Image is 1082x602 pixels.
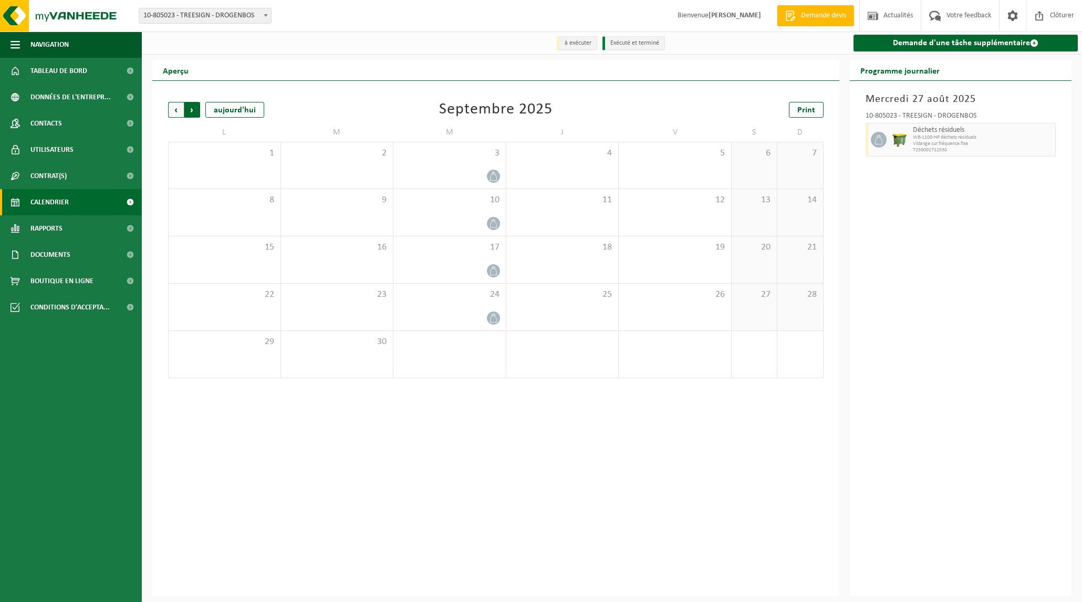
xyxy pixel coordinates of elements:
span: 4 [512,148,613,159]
span: 7 [783,148,817,159]
span: 19 [624,242,726,253]
strong: [PERSON_NAME] [709,12,761,19]
span: 11 [512,194,613,206]
span: 18 [512,242,613,253]
span: Navigation [30,32,69,58]
td: M [393,123,506,142]
td: M [281,123,394,142]
span: Données de l'entrepr... [30,84,111,110]
h2: Programme journalier [850,60,950,80]
span: Contrat(s) [30,163,67,189]
span: 3 [399,148,501,159]
span: 13 [737,194,772,206]
td: L [168,123,281,142]
span: Boutique en ligne [30,268,93,294]
li: Exécuté et terminé [602,36,665,50]
span: 25 [512,289,613,300]
span: 10-805023 - TREESIGN - DROGENBOS [139,8,271,23]
img: WB-1100-HPE-GN-50 [892,132,908,148]
span: 2 [286,148,388,159]
span: 21 [783,242,817,253]
div: Septembre 2025 [439,102,553,118]
span: T250001712530 [913,147,1053,153]
span: 30 [286,336,388,348]
span: 26 [624,289,726,300]
a: Demande d'une tâche supplémentaire [854,35,1078,51]
span: 10 [399,194,501,206]
span: 22 [174,289,275,300]
span: 9 [286,194,388,206]
span: Déchets résiduels [913,126,1053,134]
span: Tableau de bord [30,58,87,84]
span: 20 [737,242,772,253]
span: WB-1100-HP déchets résiduels [913,134,1053,141]
span: 14 [783,194,817,206]
div: 10-805023 - TREESIGN - DROGENBOS [866,112,1056,123]
span: 12 [624,194,726,206]
td: S [732,123,777,142]
span: 28 [783,289,817,300]
span: Documents [30,242,70,268]
td: J [506,123,619,142]
span: 24 [399,289,501,300]
span: 15 [174,242,275,253]
span: 27 [737,289,772,300]
span: 10-805023 - TREESIGN - DROGENBOS [139,8,272,24]
li: à exécuter [557,36,597,50]
h3: Mercredi 27 août 2025 [866,91,1056,107]
span: 8 [174,194,275,206]
span: 29 [174,336,275,348]
span: 17 [399,242,501,253]
span: Calendrier [30,189,69,215]
span: 1 [174,148,275,159]
span: Vidange sur fréquence fixe [913,141,1053,147]
td: D [777,123,823,142]
span: Suivant [184,102,200,118]
a: Demande devis [777,5,854,26]
span: 5 [624,148,726,159]
span: Précédent [168,102,184,118]
td: V [619,123,732,142]
span: Rapports [30,215,63,242]
span: Utilisateurs [30,137,74,163]
div: aujourd'hui [205,102,264,118]
span: Contacts [30,110,62,137]
span: Conditions d'accepta... [30,294,110,320]
a: Print [789,102,824,118]
span: 6 [737,148,772,159]
span: 23 [286,289,388,300]
span: Print [797,106,815,115]
h2: Aperçu [152,60,199,80]
span: Demande devis [798,11,849,21]
span: 16 [286,242,388,253]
